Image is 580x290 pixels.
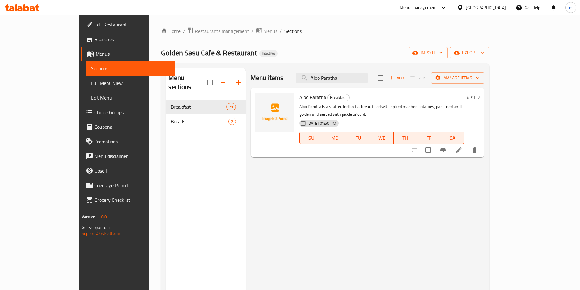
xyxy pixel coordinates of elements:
button: SU [299,132,323,144]
span: Inactive [259,51,278,56]
span: WE [373,134,391,142]
span: Sections [91,65,170,72]
span: TU [349,134,367,142]
button: Add section [231,75,246,90]
button: MO [323,132,346,144]
h6: 8 AED [467,93,480,101]
a: Edit Menu [86,90,175,105]
li: / [183,27,185,35]
a: Coverage Report [81,178,175,193]
span: Aloo Paratha [299,93,326,102]
span: Select all sections [204,76,216,89]
div: Inactive [259,50,278,57]
span: Edit Restaurant [94,21,170,28]
button: export [450,47,489,58]
span: Sort sections [216,75,231,90]
span: export [455,49,484,57]
span: Menu disclaimer [94,152,170,160]
nav: Menu sections [166,97,245,131]
div: Breakfast21 [166,100,245,114]
span: Golden Sasu Cafe & Restaurant [161,46,257,60]
p: Aloo Porotta is a stuffed Indian flatbread filled with spiced mashed potatoes, pan-fried until go... [299,103,464,118]
span: Version: [82,213,97,221]
div: Breakfast [327,94,350,101]
a: Menus [81,47,175,61]
div: Menu-management [400,4,437,11]
span: Promotions [94,138,170,145]
button: Branch-specific-item [436,143,450,157]
button: WE [370,132,394,144]
a: Edit Restaurant [81,17,175,32]
span: SU [302,134,321,142]
button: import [409,47,448,58]
span: Coverage Report [94,182,170,189]
h2: Menu items [251,73,284,82]
span: Upsell [94,167,170,174]
input: search [296,73,368,83]
button: FR [417,132,441,144]
a: Menus [256,27,277,35]
a: Upsell [81,163,175,178]
span: MO [325,134,344,142]
span: Choice Groups [94,109,170,116]
span: FR [420,134,438,142]
span: Coupons [94,123,170,131]
span: 1.0.0 [97,213,107,221]
a: Menu disclaimer [81,149,175,163]
span: Manage items [436,74,480,82]
span: [DATE] 01:50 PM [305,121,339,126]
div: Breads2 [166,114,245,129]
span: Branches [94,36,170,43]
span: Full Menu View [91,79,170,87]
span: Select section [374,72,387,84]
span: 21 [227,104,236,110]
img: Aloo Paratha [255,93,294,132]
span: Breakfast [328,94,349,101]
span: Get support on: [82,223,110,231]
a: Full Menu View [86,76,175,90]
a: Choice Groups [81,105,175,120]
button: Add [387,73,406,83]
span: TH [396,134,415,142]
span: Breakfast [171,103,226,110]
li: / [280,27,282,35]
span: 2 [229,119,236,124]
span: Sections [284,27,302,35]
button: TH [394,132,417,144]
span: Add item [387,73,406,83]
span: Menus [96,50,170,58]
h2: Menu sections [168,73,207,92]
div: items [226,103,236,110]
button: delete [467,143,482,157]
a: Grocery Checklist [81,193,175,207]
span: Grocery Checklist [94,196,170,204]
div: items [228,118,236,125]
a: Coupons [81,120,175,134]
span: import [413,49,443,57]
span: Add [388,75,405,82]
a: Restaurants management [188,27,249,35]
a: Branches [81,32,175,47]
span: Edit Menu [91,94,170,101]
a: Sections [86,61,175,76]
span: m [569,4,573,11]
span: Select section first [406,73,431,83]
div: [GEOGRAPHIC_DATA] [466,4,506,11]
li: / [251,27,254,35]
button: Manage items [431,72,484,84]
span: Restaurants management [195,27,249,35]
span: SA [443,134,462,142]
nav: breadcrumb [161,27,489,35]
button: TU [346,132,370,144]
span: Breads [171,118,228,125]
button: SA [441,132,464,144]
a: Edit menu item [455,146,462,154]
a: Promotions [81,134,175,149]
a: Support.OpsPlatform [82,229,120,237]
span: Menus [263,27,277,35]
